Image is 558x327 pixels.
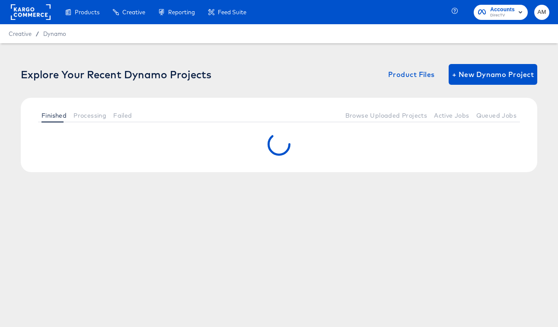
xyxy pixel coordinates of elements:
[9,30,32,37] span: Creative
[490,5,515,14] span: Accounts
[75,9,99,16] span: Products
[122,9,145,16] span: Creative
[538,7,546,17] span: AM
[449,64,537,85] button: + New Dynamo Project
[21,68,211,80] div: Explore Your Recent Dynamo Projects
[32,30,43,37] span: /
[113,112,132,119] span: Failed
[168,9,195,16] span: Reporting
[218,9,246,16] span: Feed Suite
[43,30,66,37] a: Dynamo
[476,112,517,119] span: Queued Jobs
[490,12,515,19] span: DirecTV
[41,112,67,119] span: Finished
[388,68,435,80] span: Product Files
[534,5,549,20] button: AM
[73,112,106,119] span: Processing
[345,112,427,119] span: Browse Uploaded Projects
[474,5,528,20] button: AccountsDirecTV
[434,112,469,119] span: Active Jobs
[385,64,438,85] button: Product Files
[452,68,534,80] span: + New Dynamo Project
